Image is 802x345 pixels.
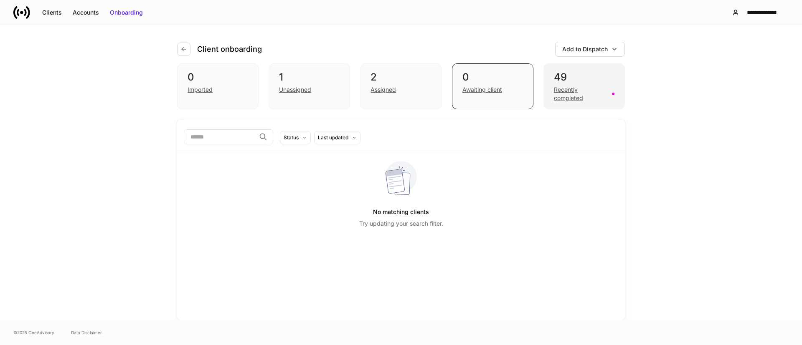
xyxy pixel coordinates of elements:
div: Status [284,133,299,141]
button: Accounts [67,6,104,19]
div: 1 [279,71,340,84]
div: Unassigned [279,86,311,94]
div: Clients [42,8,62,17]
div: 2 [371,71,431,84]
div: Recently completed [554,86,607,102]
div: Last updated [318,133,348,141]
button: Onboarding [104,6,148,19]
div: Add to Dispatch [562,45,608,53]
div: 0Imported [177,63,259,109]
button: Add to Dispatch [555,42,625,57]
button: Status [280,131,311,144]
div: Accounts [73,8,99,17]
div: 49Recently completed [543,63,625,109]
div: Onboarding [110,8,143,17]
div: 1Unassigned [269,63,350,109]
div: 2Assigned [360,63,442,109]
div: Assigned [371,86,396,94]
a: Data Disclaimer [71,329,102,336]
button: Last updated [314,131,360,144]
span: © 2025 OneAdvisory [13,329,54,336]
div: Imported [188,86,213,94]
div: 0 [462,71,523,84]
div: 0 [188,71,248,84]
h4: Client onboarding [197,44,262,54]
button: Clients [37,6,67,19]
h5: No matching clients [373,204,429,219]
div: Awaiting client [462,86,502,94]
p: Try updating your search filter. [359,219,443,228]
div: 49 [554,71,614,84]
div: 0Awaiting client [452,63,533,109]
